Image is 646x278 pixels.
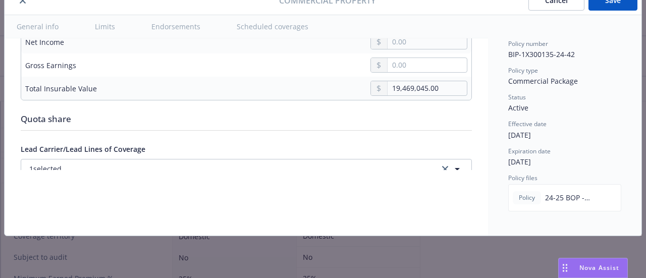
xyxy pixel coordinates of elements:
span: BIP-1X300135-24-42 [508,49,575,59]
button: Limits [83,15,127,38]
span: Effective date [508,120,547,128]
span: Active [508,103,528,113]
input: 0.00 [388,58,467,72]
button: General info [5,15,71,38]
span: 24-25 BOP - [GEOGRAPHIC_DATA] - Travelers.pdf [545,192,591,203]
button: Endorsements [139,15,212,38]
button: Scheduled coverages [225,15,320,38]
span: Nova Assist [579,263,619,272]
button: preview file [608,192,617,204]
span: Policy type [508,66,538,75]
button: download file [591,192,600,204]
button: Nova Assist [558,258,628,278]
span: Status [508,93,526,101]
button: 1selectedclear selection [21,159,472,179]
span: Lead Carrier/Lead Lines of Coverage [21,144,145,154]
a: clear selection [439,163,451,175]
div: Total Insurable Value [25,83,97,94]
span: Policy number [508,39,548,48]
div: Gross Earnings [25,60,76,71]
input: 0.00 [388,35,467,49]
input: 0.00 [388,81,467,95]
div: Quota share [21,113,472,126]
span: Policy files [508,174,537,182]
span: [DATE] [508,157,531,166]
div: Net Income [25,37,64,47]
span: Commercial Package [508,76,578,86]
div: Drag to move [559,258,571,277]
span: 1 selected [29,163,62,174]
span: Policy [517,193,537,202]
span: [DATE] [508,130,531,140]
span: Expiration date [508,147,551,155]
